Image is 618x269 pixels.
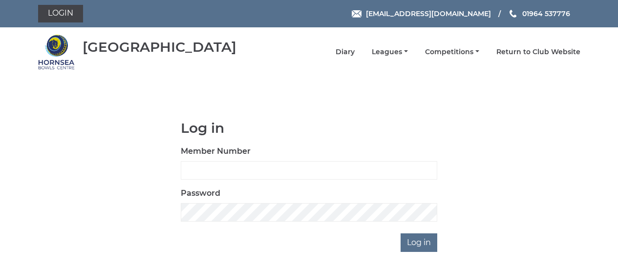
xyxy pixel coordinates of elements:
[372,47,408,57] a: Leagues
[366,9,491,18] span: [EMAIL_ADDRESS][DOMAIN_NAME]
[401,233,437,252] input: Log in
[38,34,75,70] img: Hornsea Bowls Centre
[38,5,83,22] a: Login
[496,47,580,57] a: Return to Club Website
[181,145,251,157] label: Member Number
[425,47,479,57] a: Competitions
[181,187,220,199] label: Password
[508,8,570,19] a: Phone us 01964 537776
[83,40,236,55] div: [GEOGRAPHIC_DATA]
[181,121,437,136] h1: Log in
[510,10,516,18] img: Phone us
[336,47,355,57] a: Diary
[352,10,362,18] img: Email
[522,9,570,18] span: 01964 537776
[352,8,491,19] a: Email [EMAIL_ADDRESS][DOMAIN_NAME]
